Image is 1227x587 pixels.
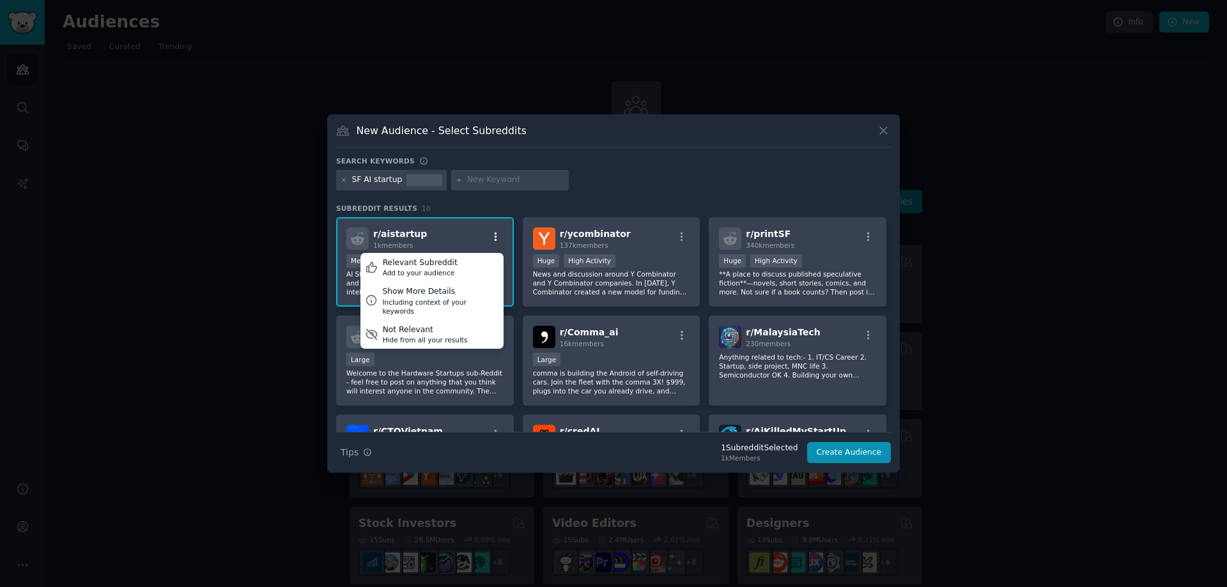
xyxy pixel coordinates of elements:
[383,324,468,336] div: Not Relevant
[341,446,359,459] span: Tips
[467,174,564,186] input: New Keyword
[383,268,458,277] div: Add to your audience
[560,426,600,436] span: r/ credAI
[533,227,555,250] img: ycombinator
[560,241,608,249] span: 137k members
[746,327,820,337] span: r/ MalaysiaTech
[346,425,369,447] img: CTOVietnam
[336,204,417,213] span: Subreddit Results
[383,335,468,344] div: Hide from all your results
[560,229,631,239] span: r/ ycombinator
[373,229,427,239] span: r/ aistartup
[719,270,876,296] p: **A place to discuss published speculative fiction**—novels, short stories, comics, and more. Not...
[719,353,876,379] p: Anything related to tech:- 1. IT/CS Career 2. Startup, side project, MNC life 3. Semiconductor OK...
[564,254,615,268] div: High Activity
[560,327,619,337] span: r/ Comma_ai
[346,369,504,395] p: Welcome to the Hardware Startups sub-Reddit - feel free to post on anything that you think will i...
[373,426,443,436] span: r/ CTOVietnam
[352,174,403,186] div: SF AI startup
[533,369,690,395] p: comma is building the Android of self-driving cars. Join the fleet with the comma 3X! $999, plugs...
[382,286,498,298] div: Show More Details
[719,326,741,348] img: MalaysiaTech
[346,353,374,366] div: Large
[346,270,504,296] p: AI Startup - Place to share ideas, experience and thoughts about applied artificial intelligence.
[357,124,527,137] h3: New Audience - Select Subreddits
[721,443,798,454] div: 1 Subreddit Selected
[533,425,555,447] img: credAI
[336,441,376,464] button: Tips
[719,254,746,268] div: Huge
[422,204,431,212] span: 10
[746,340,791,347] span: 230 members
[383,257,458,269] div: Relevant Subreddit
[721,454,798,462] div: 1k Members
[746,241,794,249] span: 340k members
[533,254,560,268] div: Huge
[746,229,791,239] span: r/ printSF
[533,270,690,296] p: News and discussion around Y Combinator and Y Combinator companies. In [DATE], Y Combinator creat...
[560,340,604,347] span: 16k members
[719,425,741,447] img: AiKilledMyStartUp
[746,426,846,436] span: r/ AiKilledMyStartUp
[807,442,891,464] button: Create Audience
[533,326,555,348] img: Comma_ai
[373,241,413,249] span: 1k members
[336,156,415,165] h3: Search keywords
[750,254,802,268] div: High Activity
[346,254,398,268] div: Medium Size
[533,353,561,366] div: Large
[382,298,498,316] div: Including context of your keywords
